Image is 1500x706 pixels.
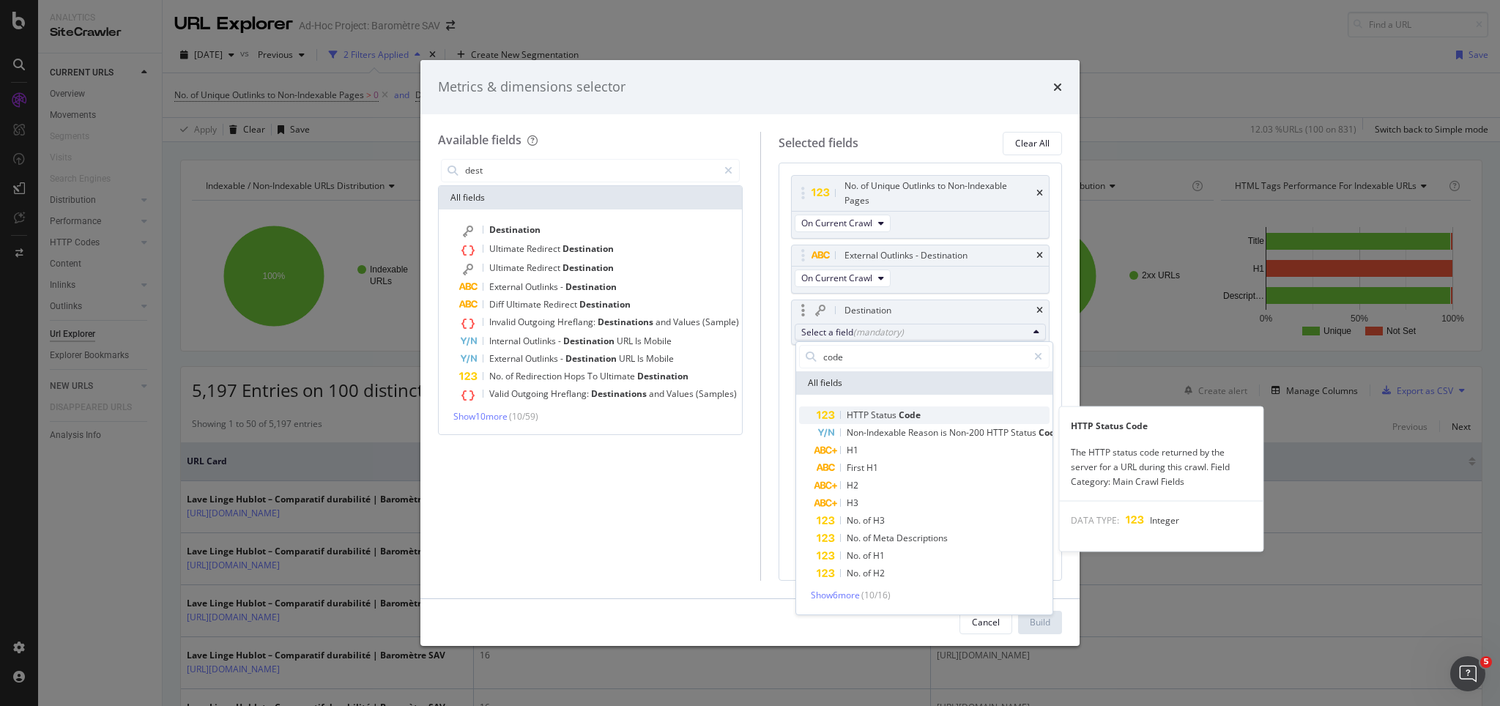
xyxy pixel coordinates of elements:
[863,532,873,544] span: of
[558,335,563,347] span: -
[163,162,211,174] b: Outlinks
[489,242,527,255] span: Ultimate
[844,248,968,263] div: External Outlinks - Destination
[565,280,617,293] span: Destination
[509,410,538,423] span: ( 10 / 59 )
[899,409,921,421] span: Code
[972,616,1000,628] div: Cancel
[587,370,600,382] span: To
[591,387,649,400] span: Destinations
[23,480,34,491] button: Télécharger la pièce jointe
[23,330,222,341] span: Méthode 2 : Via le rapport HTTP Codes
[822,346,1028,368] input: Search by field name
[959,611,1012,634] button: Cancel
[229,9,257,37] button: Accueil
[1053,78,1062,97] div: times
[464,160,718,182] input: Search by field name
[853,326,904,338] div: (mandatory)
[1015,137,1050,149] div: Clear All
[93,480,105,491] button: Start recording
[506,298,543,311] span: Ultimate
[1036,189,1043,198] div: times
[801,326,1028,338] div: Select a field
[579,298,631,311] span: Destination
[873,567,885,579] span: H2
[489,223,541,236] span: Destination
[551,387,591,400] span: Hreflang:
[847,514,863,527] span: No.
[796,371,1052,395] div: All fields
[847,479,858,491] span: H2
[637,352,646,365] span: Is
[795,270,891,287] button: On Current Crawl
[873,532,896,544] span: Meta
[34,223,270,264] li: Ajoutez un filtre pour ne voir que les pages de destination avec un code de statut HTTP 404
[863,549,873,562] span: of
[861,589,891,601] span: ( 10 / 16 )
[214,163,226,175] a: Source reference 9276044:
[673,316,702,328] span: Values
[667,387,696,400] span: Values
[844,303,891,318] div: Destination
[1059,419,1263,434] div: HTTP Status Code
[1018,611,1062,634] button: Build
[34,351,270,365] li: Naviguez vers >
[702,316,739,328] span: (Sample)
[107,352,174,363] b: SiteCrawler
[791,300,1050,345] div: DestinationtimesSelect a field(mandatory)All fieldsShow6more(10/16)
[438,132,521,148] div: Available fields
[1059,445,1263,489] div: The HTTP status code returned by the server for a URL during this crawl. Field Category: Main Cra...
[811,589,860,601] span: Show 6 more
[420,60,1080,646] div: modal
[791,245,1050,294] div: External Outlinks - DestinationtimesOn Current Crawl
[1450,656,1485,691] iframe: Intercom live chat
[557,316,598,328] span: Hreflang:
[801,272,872,284] span: On Current Crawl
[12,449,281,474] textarea: Envoyer un message...
[565,352,619,365] span: Destination
[791,175,1050,239] div: No. of Unique Outlinks to Non-Indexable PagestimesOn Current Crawl
[46,480,58,491] button: Sélectionneur d’emoji
[1071,514,1119,527] span: DATA TYPE:
[847,549,863,562] span: No.
[598,316,656,328] span: Destinations
[12,80,281,551] div: Customer Support dit…
[12,80,281,550] div: Pour identifier les URLs et les ancres qui pointent vers des pages 404, voici la procédure à suiv...
[489,298,506,311] span: Diff
[23,140,203,152] span: Méthode 1 : Via le rapport Outlinks
[649,387,667,400] span: and
[560,352,565,365] span: -
[489,370,505,382] span: No.
[527,261,562,274] span: Redirect
[251,474,275,497] button: Envoyer un message…
[1003,132,1062,155] button: Clear All
[696,387,737,400] span: (Samples)
[257,9,283,35] div: Fermer
[617,335,635,347] span: URL
[489,316,518,328] span: Invalid
[637,370,688,382] span: Destination
[987,426,1011,439] span: HTTP
[847,444,858,456] span: H1
[1036,251,1043,260] div: times
[847,567,863,579] span: No.
[908,426,940,439] span: Reason
[562,242,614,255] span: Destination
[523,335,558,347] span: Outlinks
[86,162,154,174] b: SiteCrawler
[949,426,987,439] span: Non-200
[896,532,948,544] span: Descriptions
[453,410,508,423] span: Show 10 more
[656,316,673,328] span: and
[525,280,560,293] span: Outlinks
[1030,616,1050,628] div: Build
[940,426,949,439] span: is
[489,280,525,293] span: External
[619,352,637,365] span: URL
[34,161,270,175] li: Allez dans >
[779,135,858,152] div: Selected fields
[646,352,674,365] span: Mobile
[183,352,252,363] b: HTTP Codes
[518,316,557,328] span: Outgoing
[71,6,177,17] h1: Customer Support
